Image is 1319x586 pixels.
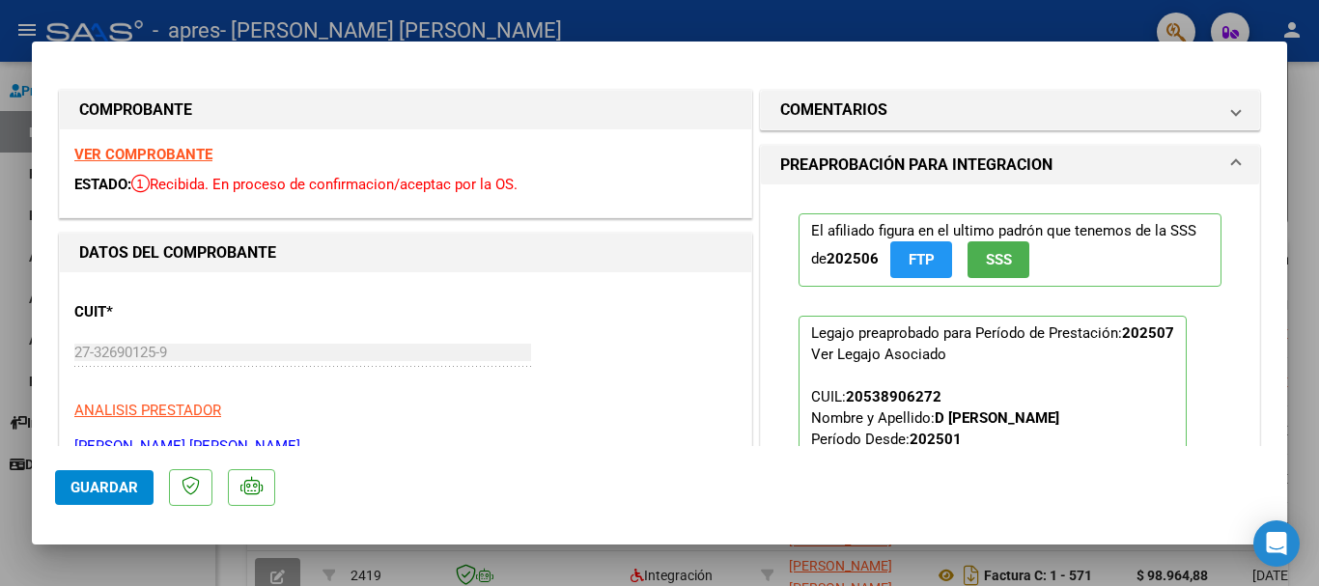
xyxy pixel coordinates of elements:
span: Recibida. En proceso de confirmacion/aceptac por la OS. [131,176,518,193]
strong: COMPROBANTE [79,100,192,119]
p: [PERSON_NAME] [PERSON_NAME] [74,435,737,458]
span: ANALISIS PRESTADOR [74,402,221,419]
span: SSS [986,252,1012,269]
span: CUIL: Nombre y Apellido: Período Desde: Período Hasta: Admite Dependencia: [811,388,1059,512]
div: Ver Legajo Asociado [811,344,946,365]
strong: DATOS DEL COMPROBANTE [79,243,276,262]
strong: 202506 [827,250,879,267]
h1: PREAPROBACIÓN PARA INTEGRACION [780,153,1052,177]
div: Open Intercom Messenger [1253,520,1300,567]
button: SSS [968,241,1029,277]
strong: 202501 [910,431,962,448]
span: FTP [909,252,935,269]
strong: D [PERSON_NAME] [935,409,1059,427]
span: Guardar [70,479,138,496]
p: El afiliado figura en el ultimo padrón que tenemos de la SSS de [799,213,1221,286]
p: Legajo preaprobado para Período de Prestación: [799,316,1187,572]
button: FTP [890,241,952,277]
div: 20538906272 [846,386,941,407]
h1: COMENTARIOS [780,98,887,122]
a: VER COMPROBANTE [74,146,212,163]
p: CUIT [74,301,273,323]
strong: 202507 [1122,324,1174,342]
button: Guardar [55,470,154,505]
mat-expansion-panel-header: PREAPROBACIÓN PARA INTEGRACION [761,146,1259,184]
mat-expansion-panel-header: COMENTARIOS [761,91,1259,129]
span: ESTADO: [74,176,131,193]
